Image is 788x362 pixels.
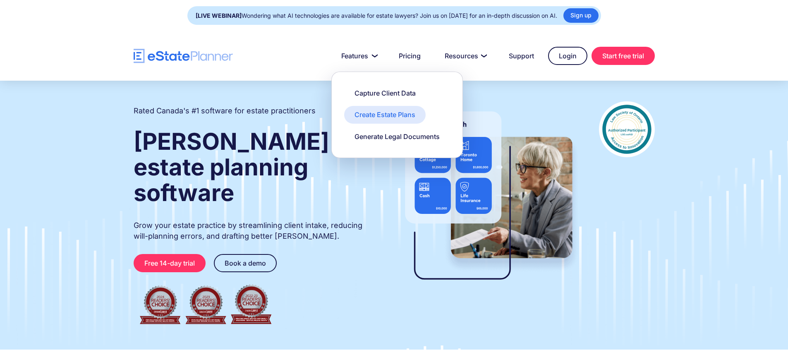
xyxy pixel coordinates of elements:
div: Wondering what AI technologies are available for estate lawyers? Join us on [DATE] for an in-dept... [196,10,557,22]
a: Capture Client Data [344,84,426,102]
a: Features [331,48,385,64]
strong: [LIVE WEBINAR] [196,12,242,19]
a: Book a demo [214,254,277,272]
img: estate planner showing wills to their clients, using eState Planner, a leading estate planning so... [395,101,582,296]
div: Capture Client Data [354,89,416,98]
a: Resources [435,48,495,64]
a: home [134,49,233,63]
h2: Rated Canada's #1 software for estate practitioners [134,105,316,116]
a: Create Estate Plans [344,106,426,123]
a: Sign up [563,8,599,23]
p: Grow your estate practice by streamlining client intake, reducing will-planning errors, and draft... [134,220,378,242]
a: Support [499,48,544,64]
div: Create Estate Plans [354,110,415,119]
div: Generate Legal Documents [354,132,440,141]
a: Generate Legal Documents [344,128,450,145]
a: Pricing [389,48,431,64]
a: Start free trial [592,47,655,65]
a: Login [548,47,587,65]
strong: [PERSON_NAME] and estate planning software [134,127,377,207]
a: Free 14-day trial [134,254,206,272]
